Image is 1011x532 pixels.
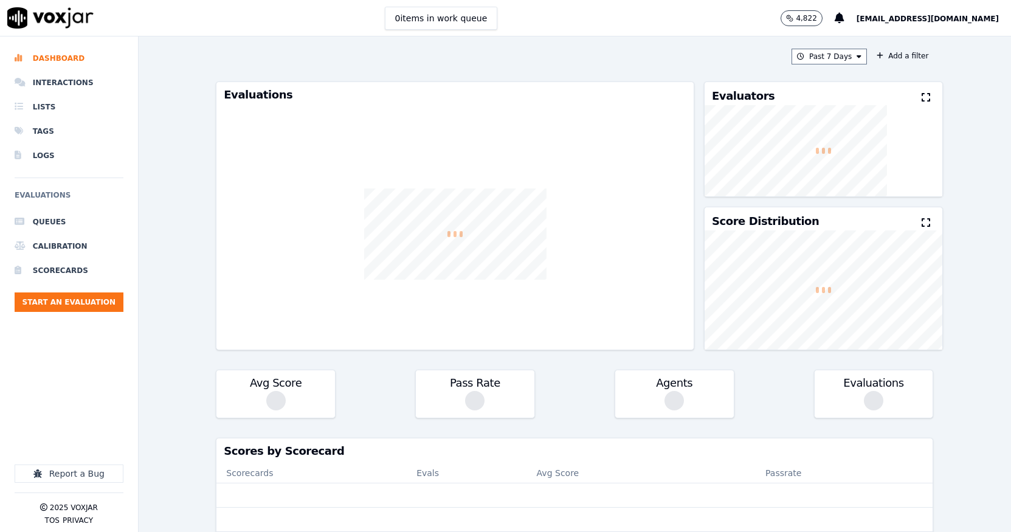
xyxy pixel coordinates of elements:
p: 4,822 [796,13,816,23]
th: Scorecards [216,464,407,483]
a: Interactions [15,71,123,95]
h3: Evaluations [822,378,926,389]
h3: Agents [623,378,726,389]
p: 2025 Voxjar [50,503,98,513]
a: Scorecards [15,258,123,283]
button: Start an Evaluation [15,292,123,312]
button: Privacy [63,516,93,525]
button: TOS [45,516,60,525]
button: Report a Bug [15,465,123,483]
h3: Evaluations [224,89,686,100]
a: Lists [15,95,123,119]
h6: Evaluations [15,188,123,210]
a: Queues [15,210,123,234]
h3: Evaluators [712,91,775,102]
th: Passrate [704,464,863,483]
h3: Pass Rate [423,378,527,389]
img: voxjar logo [7,7,94,29]
th: Evals [407,464,526,483]
button: [EMAIL_ADDRESS][DOMAIN_NAME] [857,11,1011,26]
button: Add a filter [872,49,933,63]
a: Tags [15,119,123,143]
span: [EMAIL_ADDRESS][DOMAIN_NAME] [857,15,999,23]
button: 4,822 [781,10,834,26]
a: Calibration [15,234,123,258]
a: Logs [15,143,123,168]
h3: Avg Score [224,378,328,389]
th: Avg Score [527,464,704,483]
h3: Score Distribution [712,216,819,227]
h3: Scores by Scorecard [224,446,925,457]
a: Dashboard [15,46,123,71]
button: 4,822 [781,10,822,26]
button: 0items in work queue [385,7,498,30]
button: Past 7 Days [792,49,867,64]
